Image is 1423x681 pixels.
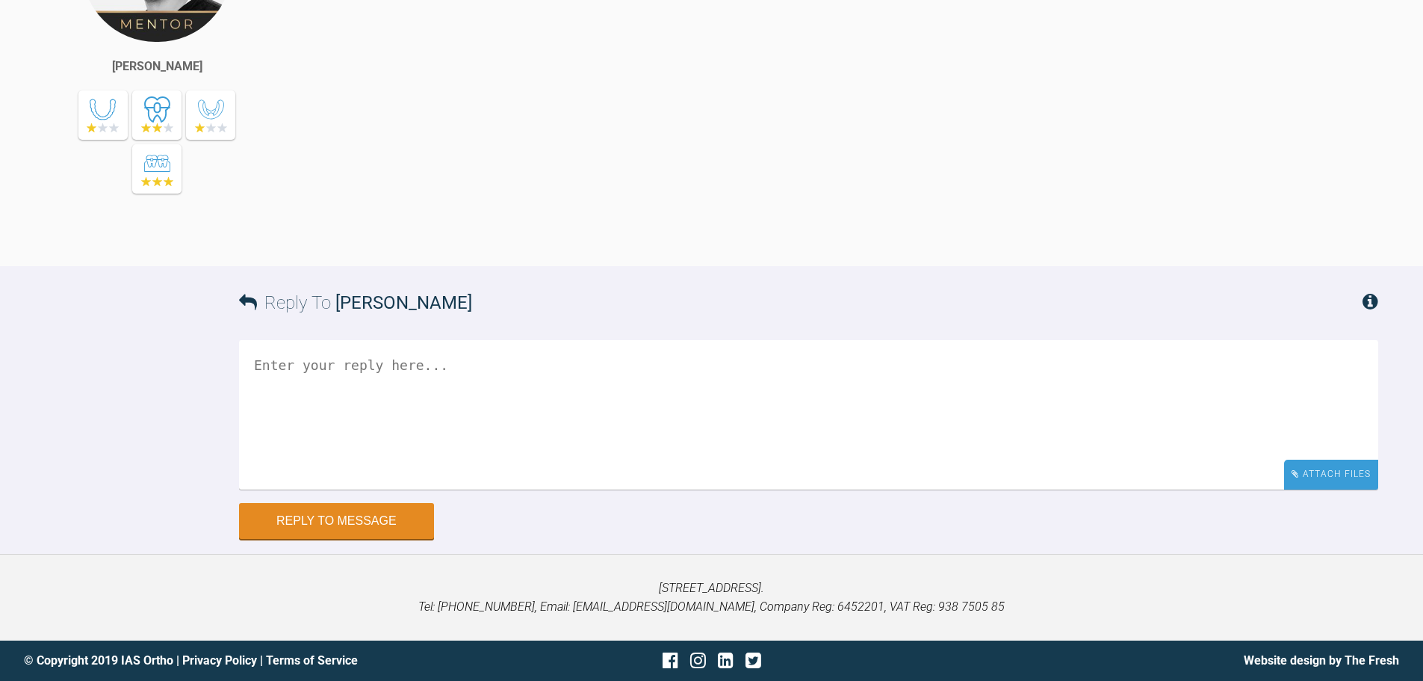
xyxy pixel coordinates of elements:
[24,579,1399,617] p: [STREET_ADDRESS]. Tel: [PHONE_NUMBER], Email: [EMAIL_ADDRESS][DOMAIN_NAME], Company Reg: 6452201,...
[1244,653,1399,668] a: Website design by The Fresh
[24,651,483,671] div: © Copyright 2019 IAS Ortho | |
[239,289,472,317] h3: Reply To
[239,503,434,539] button: Reply to Message
[1284,460,1378,489] div: Attach Files
[182,653,257,668] a: Privacy Policy
[112,57,202,76] div: [PERSON_NAME]
[335,292,472,313] span: [PERSON_NAME]
[266,653,358,668] a: Terms of Service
